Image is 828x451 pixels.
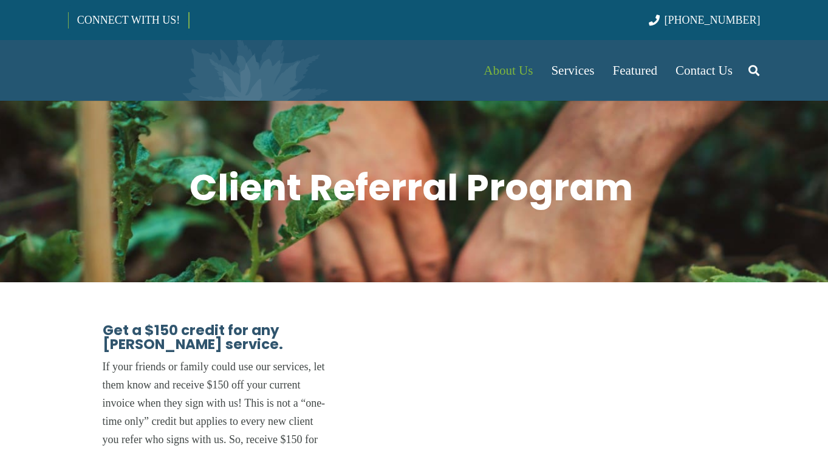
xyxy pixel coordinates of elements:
a: Contact Us [666,40,742,101]
span: Contact Us [676,63,733,78]
a: Search [742,55,766,86]
a: Featured [604,40,666,101]
span: Services [551,63,594,78]
h1: Client Referral Form [86,137,736,178]
span: [PHONE_NUMBER] [665,14,761,26]
a: CONNECT WITH US! [69,5,188,35]
a: Services [542,40,603,101]
span: About Us [484,63,533,78]
h2: Get a $150 credit for any [PERSON_NAME] service. [103,324,332,358]
a: About Us [474,40,542,101]
p: Client Referral Program [86,178,736,197]
a: [PHONE_NUMBER] [649,14,760,26]
span: Featured [613,63,657,78]
a: Borst-Logo [68,46,270,95]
